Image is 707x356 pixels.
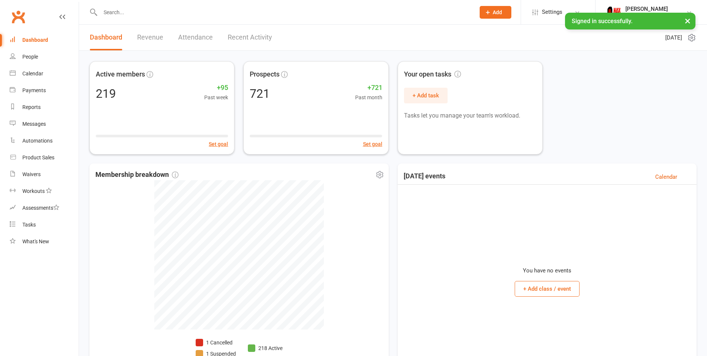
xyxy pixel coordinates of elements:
[404,172,445,181] h3: [DATE] events
[572,18,632,25] span: Signed in successfully.
[355,93,382,102] span: Past month
[204,82,228,93] span: +95
[209,140,228,148] button: Set goal
[10,149,79,166] a: Product Sales
[22,138,53,144] div: Automations
[22,205,59,211] div: Assessments
[95,169,179,180] span: Membership breakdown
[10,200,79,216] a: Assessments
[22,37,48,43] div: Dashboard
[10,166,79,183] a: Waivers
[22,222,36,228] div: Tasks
[250,88,270,100] div: 721
[22,238,49,244] div: What's New
[96,69,145,80] span: Active members
[228,25,272,50] a: Recent Activity
[10,132,79,149] a: Automations
[10,82,79,99] a: Payments
[90,25,122,50] a: Dashboard
[22,87,46,93] div: Payments
[10,116,79,132] a: Messages
[137,25,163,50] a: Revenue
[404,69,461,80] span: Your open tasks
[625,6,668,12] div: [PERSON_NAME]
[196,338,236,347] li: 1 Cancelled
[355,82,382,93] span: +721
[22,104,41,110] div: Reports
[681,13,694,29] button: ×
[10,99,79,116] a: Reports
[404,111,536,121] p: Tasks let you manage your team's workload.
[204,93,228,102] span: Past week
[655,172,677,181] a: Calendar
[363,140,382,148] button: Set goal
[665,33,682,42] span: [DATE]
[22,71,43,76] div: Calendar
[607,5,622,20] img: thumb_image1759205071.png
[22,54,38,60] div: People
[10,65,79,82] a: Calendar
[178,25,213,50] a: Attendance
[10,183,79,200] a: Workouts
[625,12,668,19] div: Maax Fitness
[515,281,580,297] button: + Add class / event
[523,266,571,275] p: You have no events
[542,4,562,21] span: Settings
[250,69,280,80] span: Prospects
[10,233,79,250] a: What's New
[98,7,470,18] input: Search...
[10,32,79,49] a: Dashboard
[22,121,46,127] div: Messages
[10,216,79,233] a: Tasks
[96,88,116,100] div: 219
[404,88,448,103] button: + Add task
[22,188,45,194] div: Workouts
[9,7,28,26] a: Clubworx
[10,49,79,65] a: People
[248,344,283,352] li: 218 Active
[22,154,54,160] div: Product Sales
[22,171,41,177] div: Waivers
[493,9,502,15] span: Add
[480,6,511,19] button: Add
